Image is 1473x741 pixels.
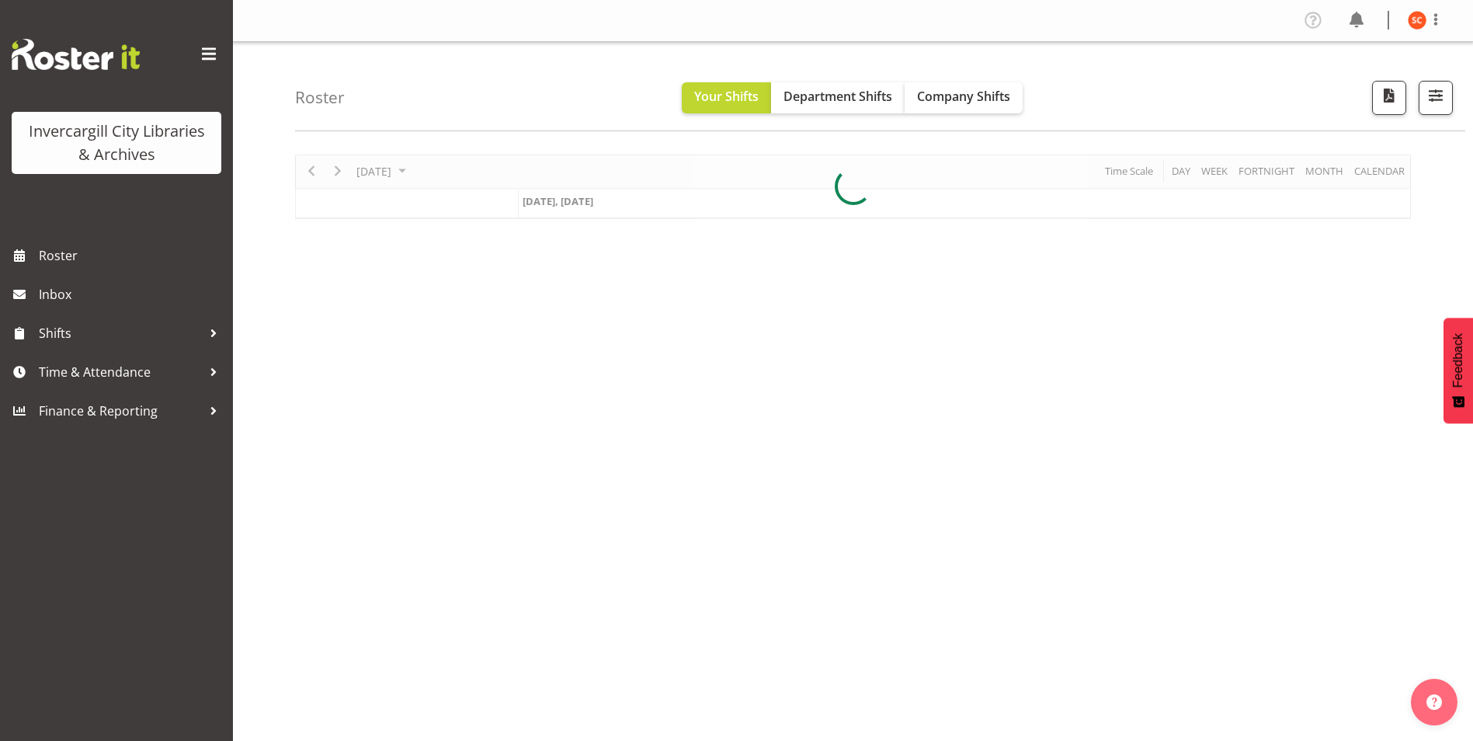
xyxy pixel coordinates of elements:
[39,322,202,345] span: Shifts
[1451,333,1465,388] span: Feedback
[917,88,1010,105] span: Company Shifts
[1372,81,1406,115] button: Download a PDF of the roster for the current day
[39,399,202,423] span: Finance & Reporting
[694,88,759,105] span: Your Shifts
[682,82,771,113] button: Your Shifts
[39,244,225,267] span: Roster
[771,82,905,113] button: Department Shifts
[1443,318,1473,423] button: Feedback - Show survey
[27,120,206,166] div: Invercargill City Libraries & Archives
[12,39,140,70] img: Rosterit website logo
[905,82,1023,113] button: Company Shifts
[295,89,345,106] h4: Roster
[1408,11,1426,30] img: serena-casey11690.jpg
[1419,81,1453,115] button: Filter Shifts
[39,283,225,306] span: Inbox
[1426,694,1442,710] img: help-xxl-2.png
[39,360,202,384] span: Time & Attendance
[783,88,892,105] span: Department Shifts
